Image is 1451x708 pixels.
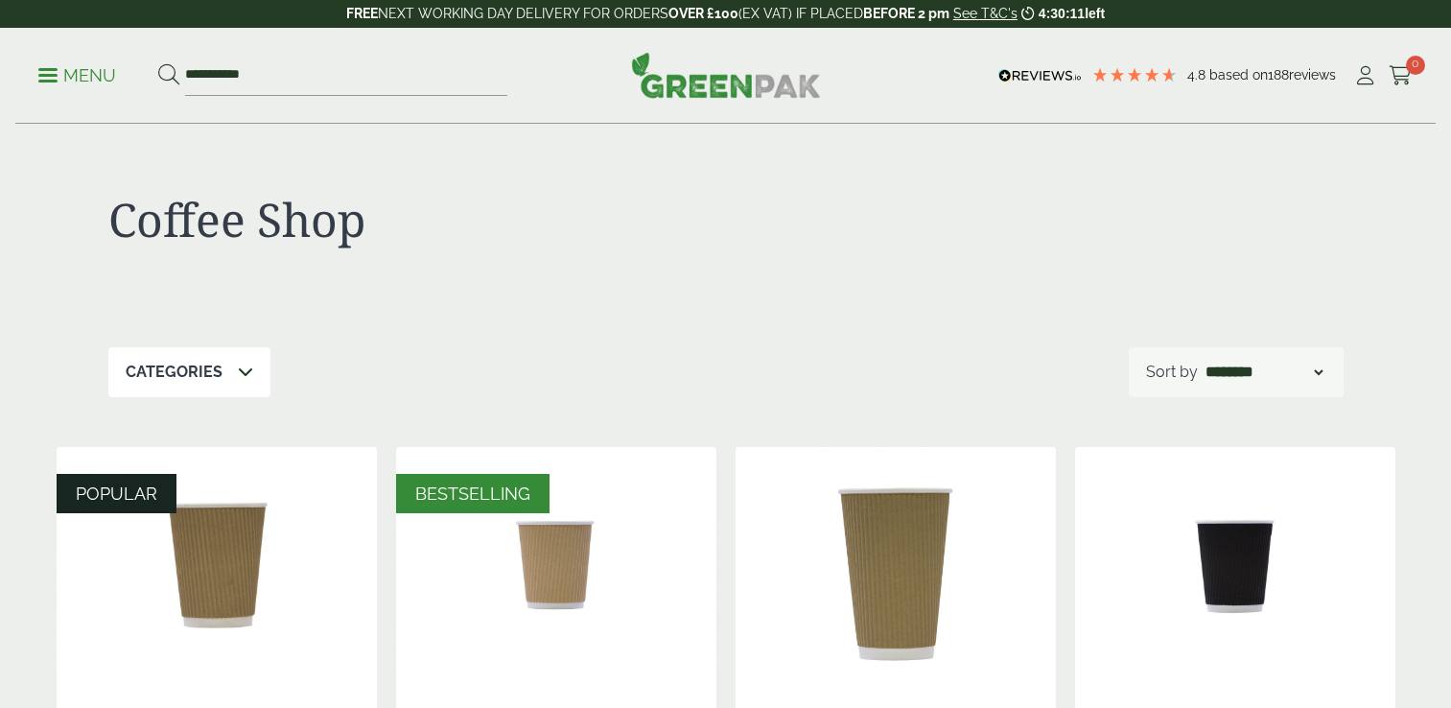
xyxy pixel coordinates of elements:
[998,69,1082,83] img: REVIEWS.io
[1268,67,1289,83] span: 188
[108,192,726,248] h1: Coffee Shop
[396,447,716,687] img: 8oz Kraft Ripple Cup-0
[38,64,116,87] p: Menu
[415,484,530,504] span: BESTSELLING
[1075,447,1395,687] img: 8oz Black Ripple Cup -0
[1202,361,1326,384] select: Shop order
[1289,67,1336,83] span: reviews
[1039,6,1085,21] span: 4:30:11
[668,6,738,21] strong: OVER £100
[1209,67,1268,83] span: Based on
[1146,361,1198,384] p: Sort by
[38,64,116,83] a: Menu
[631,52,821,98] img: GreenPak Supplies
[1389,61,1413,90] a: 0
[346,6,378,21] strong: FREE
[76,484,157,504] span: POPULAR
[126,361,222,384] p: Categories
[1353,66,1377,85] i: My Account
[57,447,377,687] img: 12oz Kraft Ripple Cup-0
[1091,66,1178,83] div: 4.79 Stars
[1187,67,1209,83] span: 4.8
[863,6,949,21] strong: BEFORE 2 pm
[1406,56,1425,75] span: 0
[1389,66,1413,85] i: Cart
[1085,6,1105,21] span: left
[736,447,1056,687] img: 16oz Kraft c
[953,6,1018,21] a: See T&C's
